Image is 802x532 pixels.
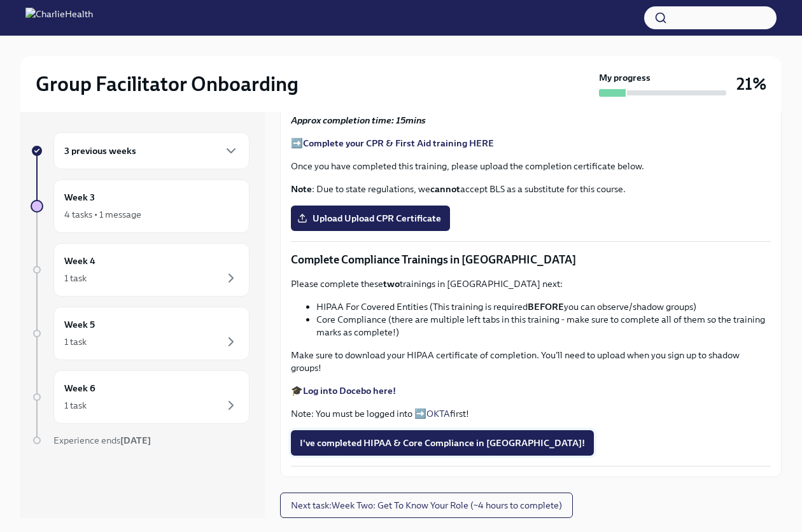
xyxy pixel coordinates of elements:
[303,385,396,396] a: Log into Docebo here!
[64,335,87,348] div: 1 task
[25,8,93,28] img: CharlieHealth
[291,407,771,420] p: Note: You must be logged into ➡️ first!
[736,73,766,95] h3: 21%
[64,254,95,268] h6: Week 4
[291,137,771,150] p: ➡️
[31,179,250,233] a: Week 34 tasks • 1 message
[303,137,494,149] a: Complete your CPR & First Aid training HERE
[36,71,299,97] h2: Group Facilitator Onboarding
[291,115,426,126] strong: Approx completion time: 15mins
[64,318,95,332] h6: Week 5
[31,370,250,424] a: Week 61 task
[426,408,450,419] a: OKTA
[300,212,441,225] span: Upload Upload CPR Certificate
[316,313,771,339] li: Core Compliance (there are multiple left tabs in this training - make sure to complete all of the...
[528,301,564,312] strong: BEFORE
[291,183,771,195] p: : Due to state regulations, we accept BLS as a substitute for this course.
[120,435,151,446] strong: [DATE]
[430,183,460,195] strong: cannot
[291,430,594,456] button: I've completed HIPAA & Core Compliance in [GEOGRAPHIC_DATA]!
[291,206,450,231] label: Upload Upload CPR Certificate
[31,243,250,297] a: Week 41 task
[64,190,95,204] h6: Week 3
[291,160,771,172] p: Once you have completed this training, please upload the completion certificate below.
[291,349,771,374] p: Make sure to download your HIPAA certificate of completion. You'll need to upload when you sign u...
[64,381,95,395] h6: Week 6
[291,252,771,267] p: Complete Compliance Trainings in [GEOGRAPHIC_DATA]
[31,307,250,360] a: Week 51 task
[64,144,136,158] h6: 3 previous weeks
[280,493,573,518] button: Next task:Week Two: Get To Know Your Role (~4 hours to complete)
[64,272,87,284] div: 1 task
[64,208,141,221] div: 4 tasks • 1 message
[53,435,151,446] span: Experience ends
[291,384,771,397] p: 🎓
[291,183,312,195] strong: Note
[383,278,400,290] strong: two
[300,437,585,449] span: I've completed HIPAA & Core Compliance in [GEOGRAPHIC_DATA]!
[291,499,562,512] span: Next task : Week Two: Get To Know Your Role (~4 hours to complete)
[64,399,87,412] div: 1 task
[316,300,771,313] li: HIPAA For Covered Entities (This training is required you can observe/shadow groups)
[53,132,250,169] div: 3 previous weeks
[599,71,651,84] strong: My progress
[291,277,771,290] p: Please complete these trainings in [GEOGRAPHIC_DATA] next:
